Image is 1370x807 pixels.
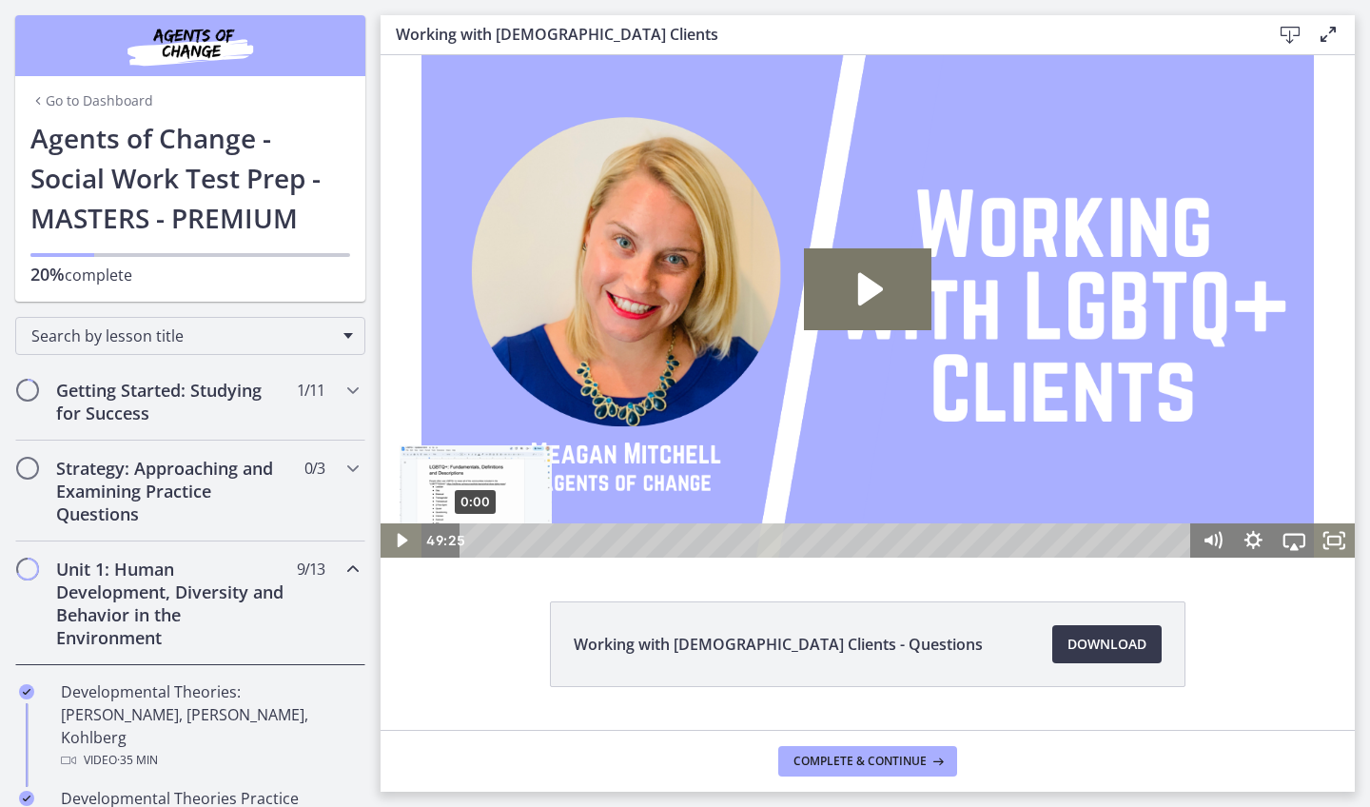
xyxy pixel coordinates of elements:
a: Download [1052,625,1162,663]
div: Video [61,749,358,772]
span: Working with [DEMOGRAPHIC_DATA] Clients - Questions [574,633,983,656]
iframe: Video Lesson [381,55,1355,558]
span: 1 / 11 [297,379,324,402]
span: 0 / 3 [304,457,324,480]
button: Complete & continue [778,746,957,777]
h2: Strategy: Approaching and Examining Practice Questions [56,457,288,525]
button: Mute [812,468,852,502]
p: complete [30,263,350,286]
span: Download [1067,633,1146,656]
span: 20% [30,263,65,285]
span: 9 / 13 [297,558,324,581]
div: Playbar [94,468,801,502]
h1: Agents of Change - Social Work Test Prep - MASTERS - PREMIUM [30,118,350,238]
h3: Working with [DEMOGRAPHIC_DATA] Clients [396,23,1241,46]
img: Agents of Change [76,23,304,69]
a: Go to Dashboard [30,91,153,110]
h2: Unit 1: Human Development, Diversity and Behavior in the Environment [56,558,288,649]
button: Play Video: cmhf48khnk6s72tglic0.mp4 [423,193,550,274]
span: Complete & continue [793,754,927,769]
button: Fullscreen [933,468,974,502]
button: Show settings menu [852,468,893,502]
span: · 35 min [117,749,158,772]
h2: Getting Started: Studying for Success [56,379,288,424]
div: Developmental Theories: [PERSON_NAME], [PERSON_NAME], Kohlberg [61,680,358,772]
i: Completed [19,684,34,699]
button: Airplay [893,468,934,502]
span: Search by lesson title [31,325,334,346]
div: Search by lesson title [15,317,365,355]
i: Completed [19,791,34,806]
